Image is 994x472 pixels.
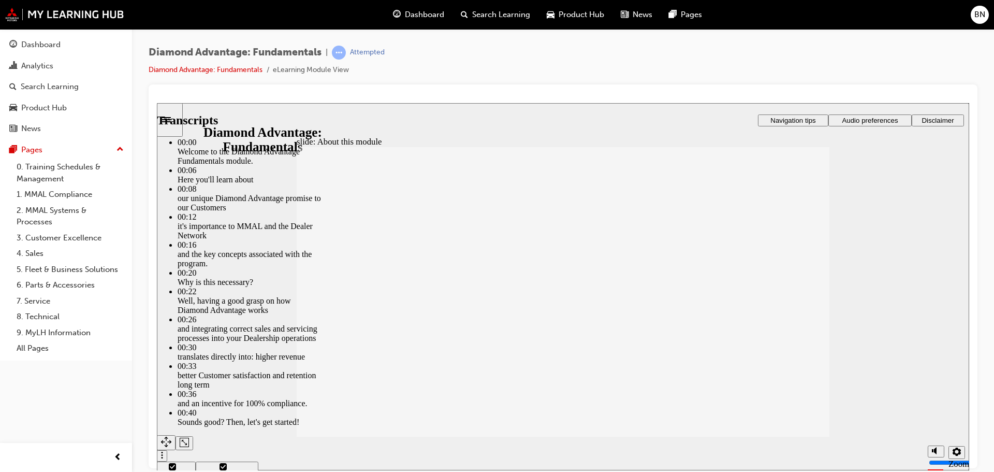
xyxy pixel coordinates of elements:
[5,8,124,21] img: mmal
[114,451,122,464] span: prev-icon
[661,4,710,25] a: pages-iconPages
[393,8,401,21] span: guage-icon
[4,35,128,54] a: Dashboard
[4,77,128,96] a: Search Learning
[19,333,36,347] button: Resize window
[9,62,17,71] span: chart-icon
[9,124,17,134] span: news-icon
[21,60,53,72] div: Analytics
[4,140,128,160] button: Pages
[116,143,124,156] span: up-icon
[12,230,128,246] a: 3. Customer Excellence
[12,340,128,356] a: All Pages
[9,104,17,113] span: car-icon
[681,9,702,21] span: Pages
[4,33,128,140] button: DashboardAnalyticsSearch LearningProduct HubNews
[4,98,128,118] a: Product Hub
[326,47,328,59] span: |
[9,146,17,155] span: pages-icon
[12,293,128,309] a: 7. Service
[452,4,538,25] a: search-iconSearch Learning
[350,48,385,58] div: Attempted
[971,6,989,24] button: BN
[9,40,17,50] span: guage-icon
[4,56,128,76] a: Analytics
[12,262,128,278] a: 5. Fleet & Business Solutions
[21,123,41,135] div: News
[149,47,321,59] span: Diamond Advantage: Fundamentals
[12,187,128,203] a: 1. MMAL Compliance
[538,4,612,25] a: car-iconProduct Hub
[405,9,444,21] span: Dashboard
[974,9,985,21] span: BN
[472,9,530,21] span: Search Learning
[4,119,128,138] a: News
[12,246,128,262] a: 4. Sales
[21,144,42,156] div: Pages
[21,39,61,51] div: Dashboard
[559,9,604,21] span: Product Hub
[12,159,128,187] a: 0. Training Schedules & Management
[385,4,452,25] a: guage-iconDashboard
[332,46,346,60] span: learningRecordVerb_ATTEMPT-icon
[9,82,17,92] span: search-icon
[12,309,128,325] a: 8. Technical
[547,8,554,21] span: car-icon
[633,9,652,21] span: News
[273,64,349,76] li: eLearning Module View
[621,8,628,21] span: news-icon
[669,8,677,21] span: pages-icon
[21,102,67,114] div: Product Hub
[461,8,468,21] span: search-icon
[12,325,128,341] a: 9. MyLH Information
[12,203,128,230] a: 2. MMAL Systems & Processes
[612,4,661,25] a: news-iconNews
[149,65,262,74] a: Diamond Advantage: Fundamentals
[12,277,128,293] a: 6. Parts & Accessories
[21,81,79,93] div: Search Learning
